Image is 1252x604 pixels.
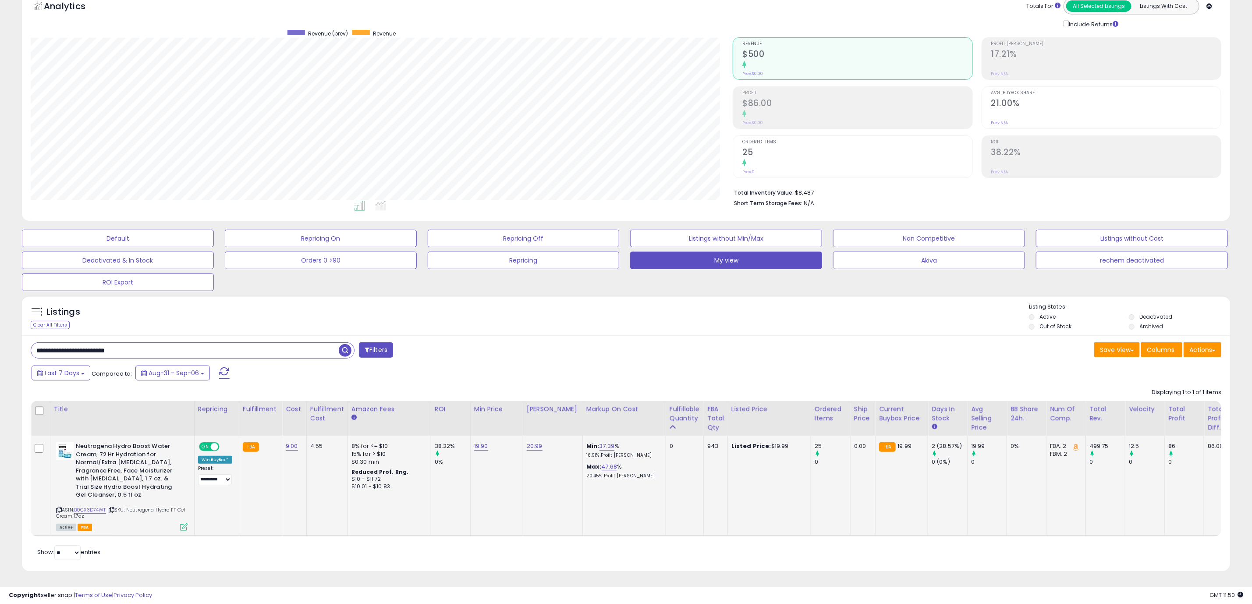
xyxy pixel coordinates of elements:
div: Include Returns [1057,19,1129,28]
button: Repricing Off [428,230,620,247]
a: B0CX3D74WT [74,506,106,514]
h2: 25 [742,147,972,159]
div: 86.00 [1208,442,1224,450]
small: Amazon Fees. [351,414,357,422]
strong: Copyright [9,591,41,599]
div: 0% [1011,442,1039,450]
button: Save View [1094,342,1140,357]
b: Min: [586,442,599,450]
div: Total Profit [1168,405,1200,423]
div: Total Rev. [1089,405,1121,423]
button: Filters [359,342,393,358]
div: Clear All Filters [31,321,70,329]
div: 25 [815,442,850,450]
b: Listed Price: [731,442,771,450]
p: Listing States: [1029,303,1230,311]
h2: $86.00 [742,98,972,110]
div: $10.01 - $10.83 [351,483,424,490]
button: Akiva [833,252,1025,269]
small: Prev: 0 [742,169,755,174]
div: Title [54,405,191,414]
a: 37.39 [599,442,615,451]
div: 15% for > $10 [351,450,424,458]
small: Prev: N/A [991,71,1008,76]
th: The percentage added to the cost of goods (COGS) that forms the calculator for Min & Max prices. [582,401,666,436]
a: 47.68 [602,462,617,471]
label: Deactivated [1139,313,1172,320]
div: % [586,442,659,458]
span: Columns [1147,345,1174,354]
span: Show: entries [37,548,100,556]
div: 0 [815,458,850,466]
small: FBA [243,442,259,452]
h5: Listings [46,306,80,318]
small: Prev: N/A [991,169,1008,174]
div: Num of Comp. [1050,405,1082,423]
button: Orders 0 >90 [225,252,417,269]
button: Non Competitive [833,230,1025,247]
span: Profit [742,91,972,96]
button: Aug-31 - Sep-06 [135,366,210,380]
div: 86 [1168,442,1204,450]
button: Listings without Min/Max [630,230,822,247]
button: All Selected Listings [1066,0,1131,12]
div: Repricing [198,405,235,414]
div: Fulfillment Cost [310,405,344,423]
h2: 38.22% [991,147,1221,159]
div: Markup on Cost [586,405,662,414]
span: Aug-31 - Sep-06 [149,369,199,377]
img: 41UR3ISRM-L._SL40_.jpg [56,442,74,460]
div: 0% [435,458,470,466]
div: Totals For [1026,2,1060,11]
div: Avg Selling Price [971,405,1003,432]
span: 2025-09-15 11:50 GMT [1209,591,1243,599]
span: OFF [218,443,232,451]
div: Current Buybox Price [879,405,924,423]
button: Listings With Cost [1131,0,1196,12]
div: 0 [971,458,1007,466]
div: 0 (0%) [932,458,967,466]
b: Short Term Storage Fees: [734,199,802,207]
small: Prev: $0.00 [742,71,763,76]
h2: $500 [742,49,972,61]
div: Amazon Fees [351,405,427,414]
small: Days In Stock. [932,423,937,431]
div: FBM: 2 [1050,450,1079,458]
button: Default [22,230,214,247]
small: Prev: $0.00 [742,120,763,125]
div: Listed Price [731,405,807,414]
div: Velocity [1129,405,1161,414]
div: BB Share 24h. [1011,405,1043,423]
button: Last 7 Days [32,366,90,380]
div: Win BuyBox * [198,456,232,464]
div: 2 (28.57%) [932,442,967,450]
button: rechem deactivated [1036,252,1228,269]
b: Max: [586,462,602,471]
div: Fulfillment [243,405,278,414]
span: Compared to: [92,370,132,378]
div: 8% for <= $10 [351,442,424,450]
span: 19.99 [898,442,912,450]
div: Displaying 1 to 1 of 1 items [1152,388,1221,397]
button: Deactivated & In Stock [22,252,214,269]
div: ASIN: [56,442,188,530]
span: | SKU: Neutrogena Hydro FF Gel Cream 1.7oz [56,506,185,519]
div: ROI [435,405,467,414]
p: 16.91% Profit [PERSON_NAME] [586,452,659,458]
b: Reduced Prof. Rng. [351,468,409,476]
div: Cost [286,405,303,414]
div: 12.5 [1129,442,1164,450]
span: Last 7 Days [45,369,79,377]
div: 499.75 [1089,442,1125,450]
div: Days In Stock [932,405,964,423]
div: FBA Total Qty [707,405,724,432]
div: 0 [670,442,697,450]
div: FBA: 2 [1050,442,1079,450]
span: Revenue [373,30,396,37]
button: Repricing On [225,230,417,247]
div: $19.99 [731,442,804,450]
div: $0.30 min [351,458,424,466]
span: FBA [78,524,92,531]
div: 4.55 [310,442,341,450]
a: 19.90 [474,442,488,451]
